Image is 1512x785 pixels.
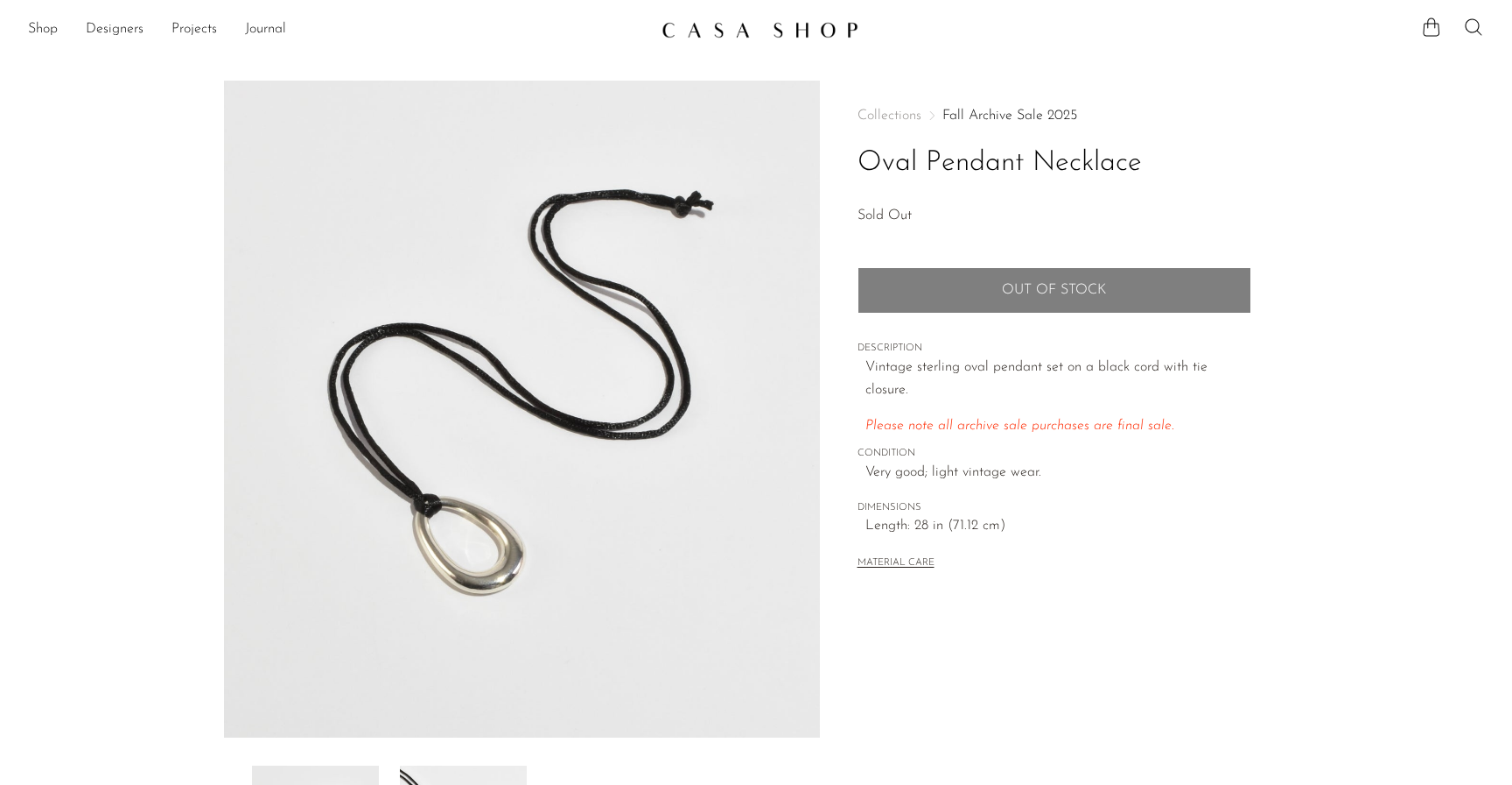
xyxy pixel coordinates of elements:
span: Very good; light vintage wear. [865,462,1251,484]
span: CONDITION [857,446,1251,462]
span: Sold Out [857,209,912,223]
h1: Oval Pendant Necklace [857,141,1251,186]
span: Please note all archive sale purchases are final sale. [865,419,1174,433]
span: DIMENSIONS [857,500,1251,516]
span: Collections [857,109,921,123]
span: DESCRIPTION [857,341,1251,357]
nav: Breadcrumbs [857,109,1251,123]
a: Fall Archive Sale 2025 [942,109,1077,123]
a: Journal [245,18,286,41]
p: Vintage sterling oval pendant set on a black cord with tie closure. [865,357,1251,401]
a: Shop [28,18,58,41]
button: MATERIAL CARE [857,557,934,570]
nav: Desktop navigation [28,15,647,45]
ul: NEW HEADER MENU [28,15,647,45]
a: Designers [86,18,143,41]
span: Length: 28 in (71.12 cm) [865,515,1251,538]
img: Oval Pendant Necklace [224,81,820,738]
a: Projects [171,18,217,41]
button: Add to cart [857,267,1251,313]
span: Out of stock [1002,282,1106,299]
